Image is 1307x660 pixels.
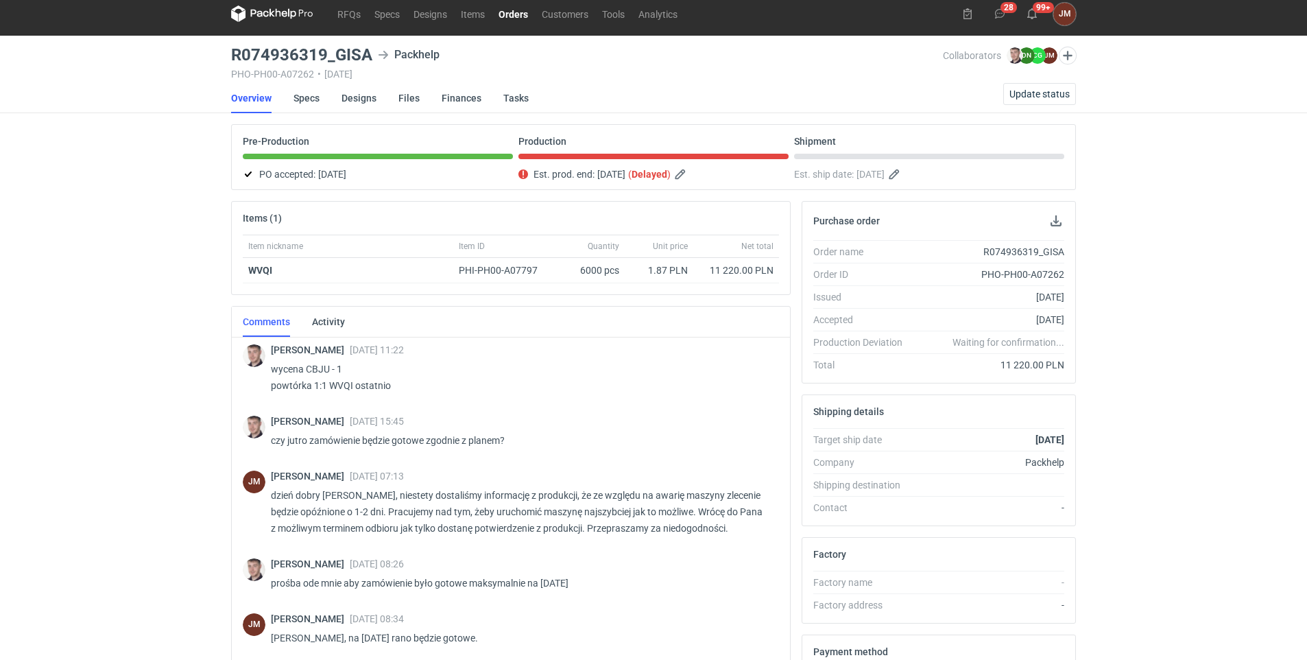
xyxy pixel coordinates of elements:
[271,575,768,591] p: prośba ode mnie aby zamówienie było gotowe maksymalnie na [DATE]
[856,166,885,182] span: [DATE]
[398,83,420,113] a: Files
[271,344,350,355] span: [PERSON_NAME]
[667,169,671,180] em: )
[231,47,372,63] h3: R074936319_GISA
[556,258,625,283] div: 6000 pcs
[454,5,492,22] a: Items
[813,549,846,560] h2: Factory
[407,5,454,22] a: Designs
[813,406,884,417] h2: Shipping details
[813,456,913,469] div: Company
[628,169,632,180] em: (
[243,613,265,636] div: JOANNA MOCZAŁA
[813,245,913,259] div: Order name
[378,47,440,63] div: Packhelp
[231,83,272,113] a: Overview
[1007,47,1023,64] img: Maciej Sikora
[630,263,688,277] div: 1.87 PLN
[913,245,1064,259] div: R074936319_GISA
[813,268,913,281] div: Order ID
[913,456,1064,469] div: Packhelp
[350,471,404,482] span: [DATE] 07:13
[1059,47,1077,64] button: Edit collaborators
[813,478,913,492] div: Shipping destination
[243,136,309,147] p: Pre-Production
[243,307,290,337] a: Comments
[1041,47,1057,64] figcaption: JM
[317,69,321,80] span: •
[331,5,368,22] a: RFQs
[1029,47,1046,64] figcaption: CG
[699,263,774,277] div: 11 220.00 PLN
[813,501,913,515] div: Contact
[913,358,1064,372] div: 11 220.00 PLN
[913,313,1064,327] div: [DATE]
[632,5,684,22] a: Analytics
[271,432,768,449] p: czy jutro zamówienie będzie gotowe zgodnie z planem?
[459,263,551,277] div: PHI-PH00-A07797
[1021,3,1043,25] button: 99+
[350,416,404,427] span: [DATE] 15:45
[518,166,789,182] div: Est. prod. end:
[588,241,619,252] span: Quantity
[913,598,1064,612] div: -
[459,241,485,252] span: Item ID
[248,265,272,276] strong: WVQI
[318,166,346,182] span: [DATE]
[813,646,888,657] h2: Payment method
[271,558,350,569] span: [PERSON_NAME]
[231,5,313,22] svg: Packhelp Pro
[312,307,345,337] a: Activity
[271,613,350,624] span: [PERSON_NAME]
[913,501,1064,515] div: -
[673,166,690,182] button: Edit estimated production end date
[442,83,481,113] a: Finances
[813,358,913,372] div: Total
[813,313,913,327] div: Accepted
[813,335,913,349] div: Production Deviation
[243,613,265,636] figcaption: JM
[243,471,265,493] figcaption: JM
[1048,213,1064,229] button: Download PO
[231,69,943,80] div: PHO-PH00-A07262 [DATE]
[887,166,904,182] button: Edit estimated shipping date
[952,335,1064,349] em: Waiting for confirmation...
[1053,3,1076,25] button: JM
[243,213,282,224] h2: Items (1)
[271,630,768,646] p: [PERSON_NAME], na [DATE] rano będzie gotowe.
[913,576,1064,589] div: -
[293,83,320,113] a: Specs
[243,558,265,581] img: Maciej Sikora
[1003,83,1076,105] button: Update status
[243,416,265,438] img: Maciej Sikora
[243,471,265,493] div: JOANNA MOCZAŁA
[794,166,1064,182] div: Est. ship date:
[813,215,880,226] h2: Purchase order
[271,487,768,537] p: dzień dobry [PERSON_NAME], niestety dostaliśmy informację z produkcji, że ze względu na awarię ma...
[368,5,407,22] a: Specs
[271,361,768,394] p: wycena CBJU - 1 powtórka 1:1 WVQI ostatnio
[535,5,595,22] a: Customers
[1018,47,1035,64] figcaption: DN
[913,290,1064,304] div: [DATE]
[243,344,265,367] div: Maciej Sikora
[1035,434,1064,445] strong: [DATE]
[503,83,529,113] a: Tasks
[597,166,625,182] span: [DATE]
[1053,3,1076,25] div: JOANNA MOCZAŁA
[813,290,913,304] div: Issued
[813,576,913,589] div: Factory name
[271,416,350,427] span: [PERSON_NAME]
[271,471,350,482] span: [PERSON_NAME]
[794,136,836,147] p: Shipment
[813,598,913,612] div: Factory address
[595,5,632,22] a: Tools
[1009,89,1070,99] span: Update status
[243,166,513,182] div: PO accepted:
[350,344,404,355] span: [DATE] 11:22
[741,241,774,252] span: Net total
[913,268,1064,281] div: PHO-PH00-A07262
[813,433,913,447] div: Target ship date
